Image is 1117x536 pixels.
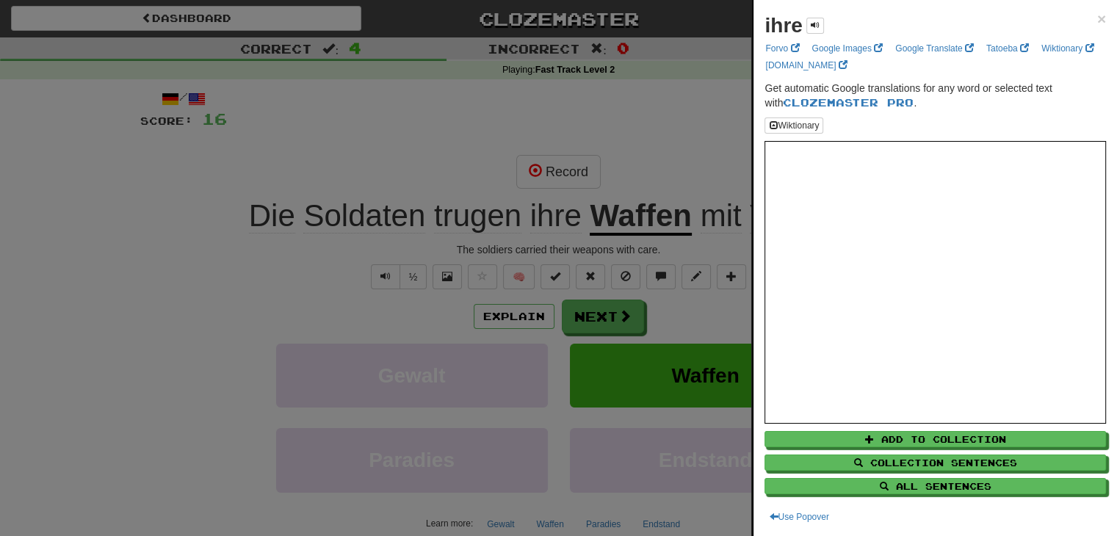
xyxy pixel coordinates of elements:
button: Close [1097,11,1106,26]
a: [DOMAIN_NAME] [761,57,851,73]
button: Wiktionary [764,117,823,134]
button: Collection Sentences [764,454,1106,471]
a: Tatoeba [982,40,1033,57]
a: Forvo [761,40,803,57]
a: Wiktionary [1037,40,1098,57]
a: Google Translate [891,40,978,57]
strong: ihre [764,14,802,37]
button: Use Popover [764,509,833,525]
button: All Sentences [764,478,1106,494]
p: Get automatic Google translations for any word or selected text with . [764,81,1106,110]
a: Google Images [807,40,887,57]
span: × [1097,10,1106,27]
button: Add to Collection [764,431,1106,447]
a: Clozemaster Pro [783,96,914,109]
